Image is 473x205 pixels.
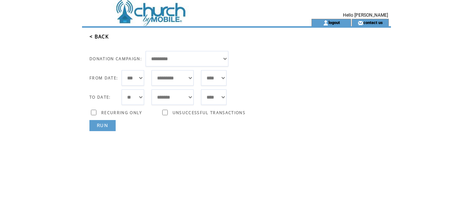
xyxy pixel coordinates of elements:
[329,20,340,25] a: logout
[173,110,245,115] span: UNSUCCESSFUL TRANSACTIONS
[89,33,109,40] a: < BACK
[101,110,142,115] span: RECURRING ONLY
[89,75,118,81] span: FROM DATE:
[323,20,329,26] img: account_icon.gif
[89,120,116,131] a: RUN
[89,95,111,100] span: TO DATE:
[89,56,142,61] span: DONATION CAMPAIGN:
[363,20,383,25] a: contact us
[358,20,363,26] img: contact_us_icon.gif
[343,13,388,18] span: Hello [PERSON_NAME]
